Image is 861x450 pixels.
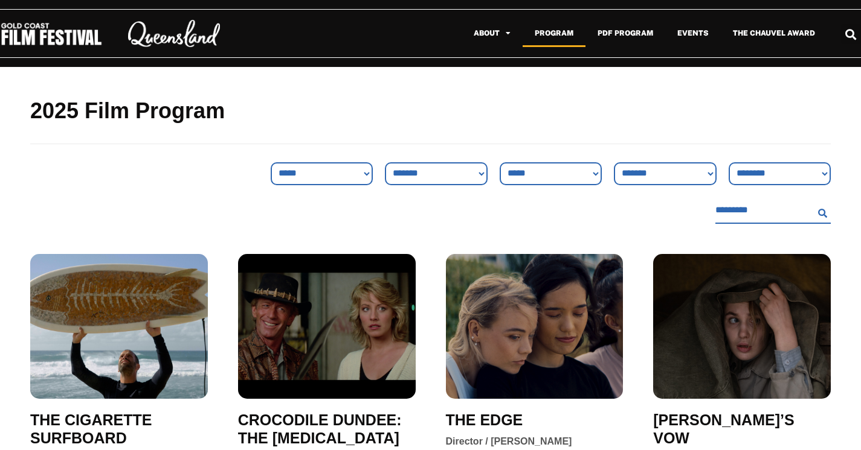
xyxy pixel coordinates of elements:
a: Events [665,19,721,47]
a: The Chauvel Award [721,19,827,47]
select: Country Filter [614,162,717,185]
a: PDF Program [585,19,665,47]
a: THE EDGE [446,411,523,429]
nav: Menu [245,19,827,47]
div: Search [841,24,861,44]
a: THE CIGARETTE SURFBOARD [30,411,208,447]
select: Sort filter [385,162,488,185]
select: Venue Filter [500,162,602,185]
h2: 2025 Film Program [30,97,831,125]
a: [PERSON_NAME]’S VOW [653,411,831,447]
div: Director / [PERSON_NAME] [446,435,572,448]
a: Program [523,19,585,47]
a: About [462,19,523,47]
select: Genre Filter [271,162,373,185]
select: Language [729,162,831,185]
input: Search Filter [715,197,813,224]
